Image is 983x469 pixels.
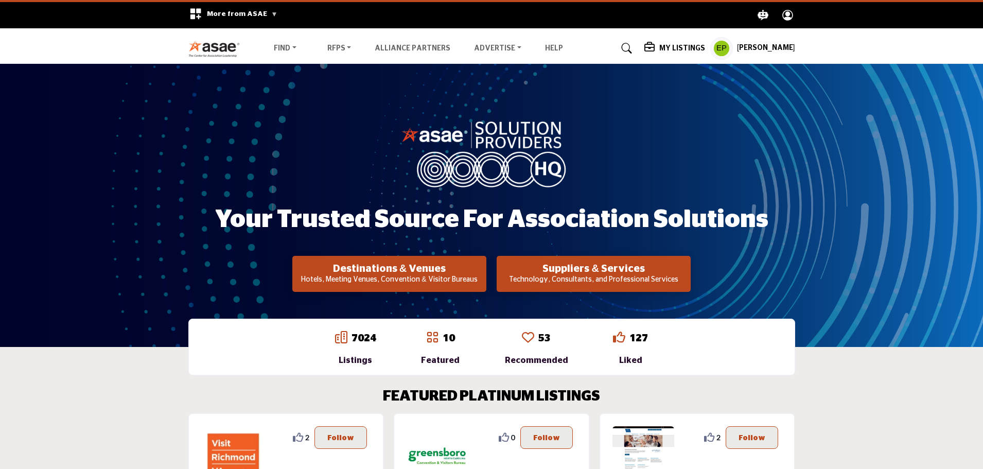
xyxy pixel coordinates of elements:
[538,333,551,343] a: 53
[520,426,573,449] button: Follow
[352,333,376,343] a: 7024
[183,2,284,28] div: More from ASAE
[375,45,450,52] a: Alliance Partners
[335,354,376,367] div: Listings
[739,432,765,443] p: Follow
[305,432,309,443] span: 2
[467,41,529,56] a: Advertise
[533,432,560,443] p: Follow
[505,354,568,367] div: Recommended
[314,426,367,449] button: Follow
[295,275,483,285] p: Hotels, Meeting Venues, Convention & Visitor Bureaus
[716,432,721,443] span: 2
[421,354,460,367] div: Featured
[500,275,688,285] p: Technology, Consultants, and Professional Services
[267,41,304,56] a: Find
[320,41,359,56] a: RFPs
[511,432,515,443] span: 0
[613,331,625,343] i: Go to Liked
[659,44,705,53] h5: My Listings
[497,256,691,292] button: Suppliers & Services Technology, Consultants, and Professional Services
[426,331,438,345] a: Go to Featured
[443,333,455,343] a: 10
[188,40,245,57] img: Site Logo
[327,432,354,443] p: Follow
[545,45,563,52] a: Help
[726,426,778,449] button: Follow
[710,37,733,60] button: Show hide supplier dropdown
[383,388,600,406] h2: FEATURED PLATINUM LISTINGS
[737,43,795,54] h5: [PERSON_NAME]
[292,256,486,292] button: Destinations & Venues Hotels, Meeting Venues, Convention & Visitor Bureaus
[401,119,582,187] img: image
[644,42,705,55] div: My Listings
[207,10,277,18] span: More from ASAE
[215,204,768,236] h1: Your Trusted Source for Association Solutions
[522,331,534,345] a: Go to Recommended
[629,333,648,343] a: 127
[500,263,688,275] h2: Suppliers & Services
[295,263,483,275] h2: Destinations & Venues
[613,354,648,367] div: Liked
[611,40,639,57] a: Search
